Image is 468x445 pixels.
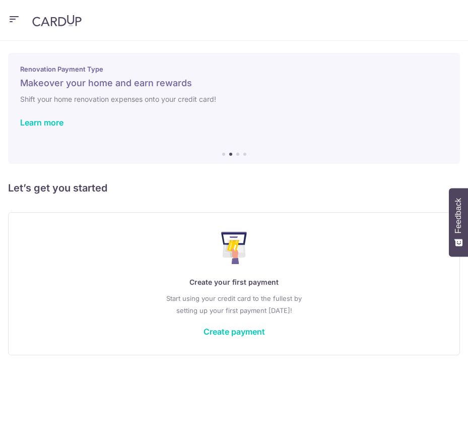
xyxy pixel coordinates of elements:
button: Feedback - Show survey [449,188,468,257]
iframe: Opens a widget where you can find more information [404,415,458,440]
img: CardUp [32,15,82,27]
h5: Makeover your home and earn rewards [20,77,448,89]
img: Make Payment [221,232,247,264]
a: Learn more [20,117,63,128]
p: Create your first payment [29,276,439,288]
span: Feedback [454,198,463,233]
h6: Shift your home renovation expenses onto your credit card! [20,93,448,105]
p: Start using your credit card to the fullest by setting up your first payment [DATE]! [29,292,439,316]
h5: Let’s get you started [8,180,460,196]
a: Create payment [204,327,265,337]
p: Renovation Payment Type [20,65,448,73]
